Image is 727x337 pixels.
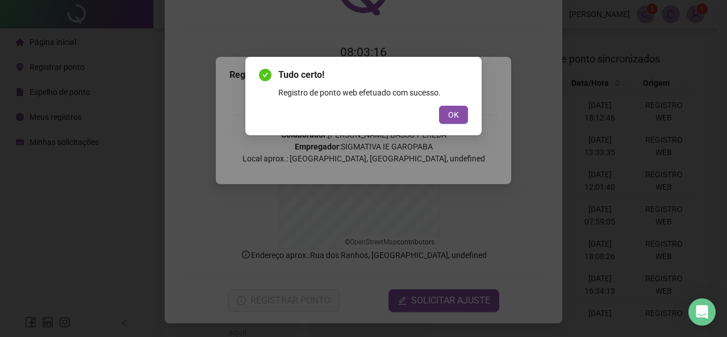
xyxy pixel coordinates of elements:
button: OK [439,106,468,124]
div: Registro de ponto web efetuado com sucesso. [278,86,468,99]
span: OK [448,109,459,121]
span: check-circle [259,69,271,81]
div: Open Intercom Messenger [688,298,716,326]
span: Tudo certo! [278,68,468,82]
